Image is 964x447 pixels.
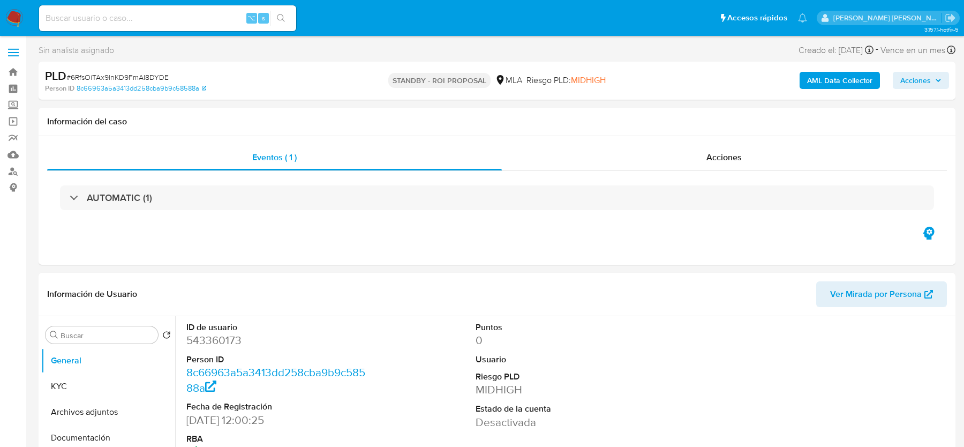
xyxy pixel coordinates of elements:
[252,151,297,163] span: Eventos ( 1 )
[60,185,934,210] div: AUTOMATIC (1)
[800,72,880,89] button: AML Data Collector
[270,11,292,26] button: search-icon
[706,151,742,163] span: Acciones
[162,331,171,342] button: Volver al orden por defecto
[830,281,922,307] span: Ver Mirada por Persona
[66,72,169,83] span: # 6RfsOiTAx9lnKD9FmAI8DYDE
[476,415,658,430] dd: Desactivada
[495,74,522,86] div: MLA
[77,84,206,93] a: 8c66963a5a3413dd258cba9b9c58588a
[476,403,658,415] dt: Estado de la cuenta
[388,73,491,88] p: STANDBY - ROI PROPOSAL
[186,354,368,366] dt: Person ID
[893,72,949,89] button: Acciones
[39,44,114,56] span: Sin analista asignado
[39,11,296,25] input: Buscar usuario o caso...
[880,44,945,56] span: Vence en un mes
[41,348,175,374] button: General
[900,72,931,89] span: Acciones
[945,12,956,24] a: Salir
[186,322,368,333] dt: ID de usuario
[476,371,658,383] dt: Riesgo PLD
[476,382,658,397] dd: MIDHIGH
[571,74,606,86] span: MIDHIGH
[833,13,942,23] p: magali.barcan@mercadolibre.com
[186,433,368,445] dt: RBA
[186,401,368,413] dt: Fecha de Registración
[45,84,74,93] b: Person ID
[799,43,873,57] div: Creado el: [DATE]
[186,333,368,348] dd: 543360173
[798,13,807,23] a: Notificaciones
[476,354,658,366] dt: Usuario
[47,116,947,127] h1: Información del caso
[41,399,175,425] button: Archivos adjuntos
[727,12,787,24] span: Accesos rápidos
[61,331,154,340] input: Buscar
[476,333,658,348] dd: 0
[526,74,606,86] span: Riesgo PLD:
[247,13,255,23] span: ⌥
[876,43,878,57] span: -
[807,72,872,89] b: AML Data Collector
[87,192,152,204] h3: AUTOMATIC (1)
[41,374,175,399] button: KYC
[816,281,947,307] button: Ver Mirada por Persona
[47,289,137,300] h1: Información de Usuario
[262,13,265,23] span: s
[186,364,365,395] a: 8c66963a5a3413dd258cba9b9c58588a
[186,413,368,428] dd: [DATE] 12:00:25
[50,331,58,339] button: Buscar
[476,322,658,333] dt: Puntos
[45,67,66,84] b: PLD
